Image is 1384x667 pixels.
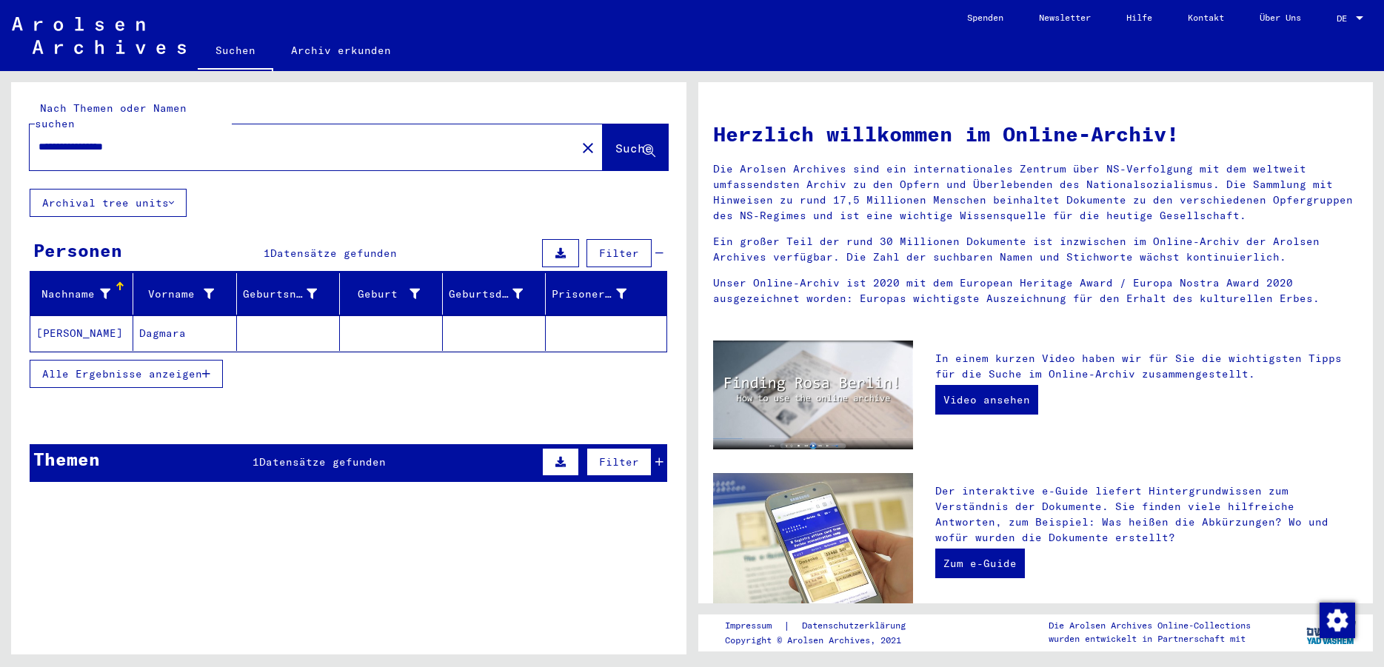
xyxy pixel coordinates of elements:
p: Unser Online-Archiv ist 2020 mit dem European Heritage Award / Europa Nostra Award 2020 ausgezeic... [713,275,1359,306]
div: Vorname [139,286,213,302]
div: Nachname [36,286,110,302]
div: Nachname [36,282,133,306]
mat-header-cell: Vorname [133,273,236,315]
p: wurden entwickelt in Partnerschaft mit [1049,632,1251,646]
a: Datenschutzerklärung [790,618,923,634]
mat-label: Nach Themen oder Namen suchen [35,101,187,130]
button: Clear [573,133,603,162]
p: Ein großer Teil der rund 30 Millionen Dokumente ist inzwischen im Online-Archiv der Arolsen Archi... [713,234,1359,265]
img: video.jpg [713,341,913,449]
mat-header-cell: Geburt‏ [340,273,443,315]
mat-cell: Dagmara [133,315,236,351]
mat-cell: [PERSON_NAME] [30,315,133,351]
mat-header-cell: Geburtsdatum [443,273,546,315]
a: Zum e-Guide [935,549,1025,578]
button: Archival tree units [30,189,187,217]
p: In einem kurzen Video haben wir für Sie die wichtigsten Tipps für die Suche im Online-Archiv zusa... [935,351,1358,382]
div: Geburtsdatum [449,282,545,306]
p: Die Arolsen Archives sind ein internationales Zentrum über NS-Verfolgung mit dem weltweit umfasse... [713,161,1359,224]
img: eguide.jpg [713,473,913,607]
div: Themen [33,446,100,472]
button: Suche [603,124,668,170]
div: Geburtsdatum [449,286,523,302]
div: Zustimmung ändern [1319,602,1354,637]
a: Video ansehen [935,385,1038,415]
button: Alle Ergebnisse anzeigen [30,360,223,388]
span: DE [1337,13,1353,24]
img: Zustimmung ändern [1320,603,1355,638]
span: Datensätze gefunden [270,247,397,260]
div: Geburtsname [243,282,339,306]
span: 1 [264,247,270,260]
div: Prisoner # [552,282,648,306]
a: Suchen [198,33,273,71]
span: Alle Ergebnisse anzeigen [42,367,202,381]
div: Personen [33,237,122,264]
p: Copyright © Arolsen Archives, 2021 [725,634,923,647]
img: Arolsen_neg.svg [12,17,186,54]
span: Suche [615,141,652,155]
img: yv_logo.png [1303,614,1359,651]
h1: Herzlich willkommen im Online-Archiv! [713,118,1359,150]
div: Vorname [139,282,235,306]
button: Filter [586,239,652,267]
div: Geburtsname [243,286,317,302]
mat-header-cell: Geburtsname [237,273,340,315]
a: Impressum [725,618,783,634]
button: Filter [586,448,652,476]
a: Archiv erkunden [273,33,409,68]
mat-header-cell: Prisoner # [546,273,666,315]
span: 1 [253,455,259,469]
div: Prisoner # [552,286,626,302]
div: Geburt‏ [346,286,420,302]
p: Die Arolsen Archives Online-Collections [1049,619,1251,632]
span: Filter [599,455,639,469]
span: Filter [599,247,639,260]
span: Datensätze gefunden [259,455,386,469]
mat-header-cell: Nachname [30,273,133,315]
p: Der interaktive e-Guide liefert Hintergrundwissen zum Verständnis der Dokumente. Sie finden viele... [935,483,1358,546]
mat-icon: close [579,139,597,157]
div: | [725,618,923,634]
div: Geburt‏ [346,282,442,306]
